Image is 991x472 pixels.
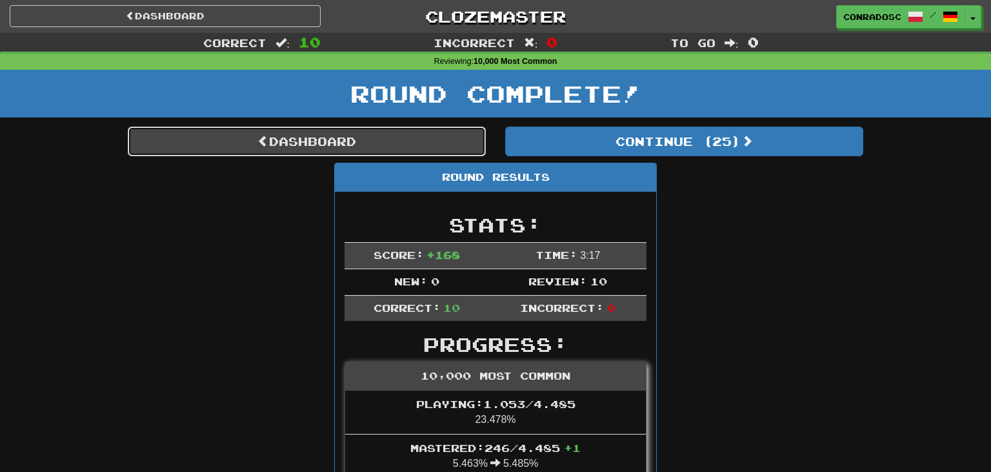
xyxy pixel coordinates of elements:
[536,249,577,261] span: Time:
[374,249,424,261] span: Score:
[930,10,936,19] span: /
[10,5,321,27] a: Dashboard
[670,36,716,49] span: To go
[345,334,646,355] h2: Progress:
[748,34,759,50] span: 0
[434,36,515,49] span: Incorrect
[546,34,557,50] span: 0
[394,275,428,287] span: New:
[607,302,616,314] span: 0
[203,36,266,49] span: Correct
[345,362,646,391] div: 10,000 Most Common
[340,5,651,28] a: Clozemaster
[443,302,460,314] span: 10
[335,163,656,192] div: Round Results
[426,249,460,261] span: + 168
[299,34,321,50] span: 10
[345,391,646,435] li: 23.478%
[520,302,604,314] span: Incorrect:
[843,11,901,23] span: conradosc
[410,442,581,454] span: Mastered: 246 / 4.485
[564,442,581,454] span: + 1
[590,275,607,287] span: 10
[128,127,486,156] a: Dashboard
[416,398,576,410] span: Playing: 1.053 / 4.485
[431,275,439,287] span: 0
[528,275,587,287] span: Review:
[505,127,863,156] button: Continue (25)
[580,250,600,261] span: 3 : 17
[374,302,441,314] span: Correct:
[725,37,739,48] span: :
[345,214,646,236] h2: Stats:
[5,81,986,107] h1: Round Complete!
[474,57,557,66] strong: 10,000 Most Common
[524,37,538,48] span: :
[275,37,290,48] span: :
[836,5,965,28] a: conradosc /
